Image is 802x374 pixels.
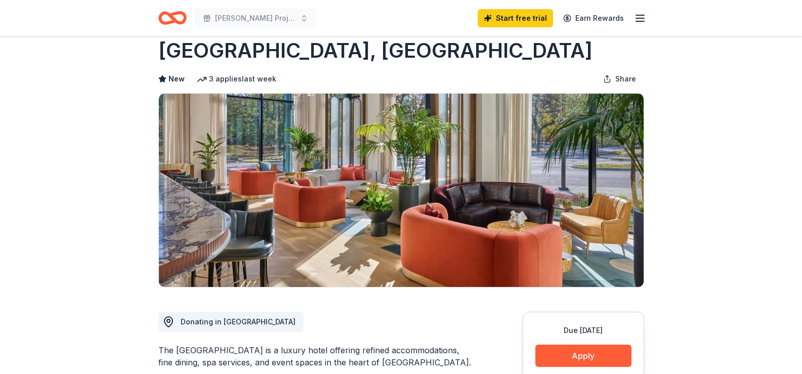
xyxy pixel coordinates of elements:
div: Due [DATE] [535,324,631,337]
span: [PERSON_NAME] Project Graduation [215,12,296,24]
span: Donating in [GEOGRAPHIC_DATA] [181,317,296,326]
button: Share [595,69,644,89]
h1: [GEOGRAPHIC_DATA], [GEOGRAPHIC_DATA] [158,36,593,65]
span: New [168,73,185,85]
span: Share [615,73,636,85]
div: 3 applies last week [197,73,276,85]
a: Earn Rewards [557,9,630,27]
a: Home [158,6,187,30]
button: Apply [535,345,631,367]
button: [PERSON_NAME] Project Graduation [195,8,316,28]
img: Image for Crescent Hotel, Fort Worth [159,94,644,287]
a: Start free trial [478,9,553,27]
div: The [GEOGRAPHIC_DATA] is a luxury hotel offering refined accommodations, fine dining, spa service... [158,344,474,368]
